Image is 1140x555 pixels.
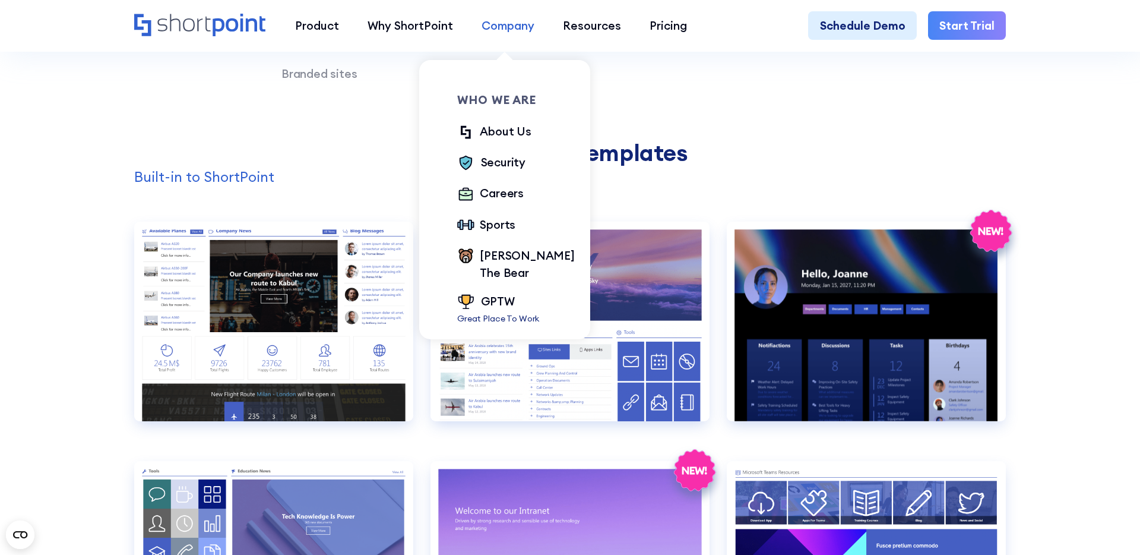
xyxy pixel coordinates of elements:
a: Schedule Demo [808,11,916,40]
p: Great Place To Work [457,313,539,326]
div: [PERSON_NAME] The Bear [480,247,575,282]
a: Pricing [635,11,701,40]
div: Careers [480,185,524,202]
a: Security [457,154,525,174]
a: Airlines 1 [134,222,413,444]
a: [PERSON_NAME] The Bear [457,247,575,282]
div: GPTW [481,293,515,310]
a: Start Trial [928,11,1006,40]
button: Open CMP widget [6,521,34,549]
a: Communication [727,222,1006,444]
a: Branded sites [281,67,357,81]
div: Sports [480,216,515,234]
div: Why ShortPoint [368,17,453,34]
a: Home [134,14,267,39]
a: Company [467,11,549,40]
a: Why ShortPoint [353,11,467,40]
div: Pricing [650,17,687,34]
a: GPTW [457,293,539,313]
div: Company [482,17,534,34]
iframe: Chat Widget [1081,498,1140,555]
a: Careers [457,185,524,204]
h2: SharePoint Templates [134,140,1006,166]
a: Resources [549,11,635,40]
a: Sports [457,216,515,236]
div: Resources [563,17,621,34]
div: About Us [480,123,531,140]
div: Product [295,17,339,34]
div: Security [481,154,525,171]
a: Product [281,11,353,40]
p: Built-in to ShortPoint [134,166,1006,187]
div: Who we are [457,94,575,106]
a: About Us [457,123,531,143]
